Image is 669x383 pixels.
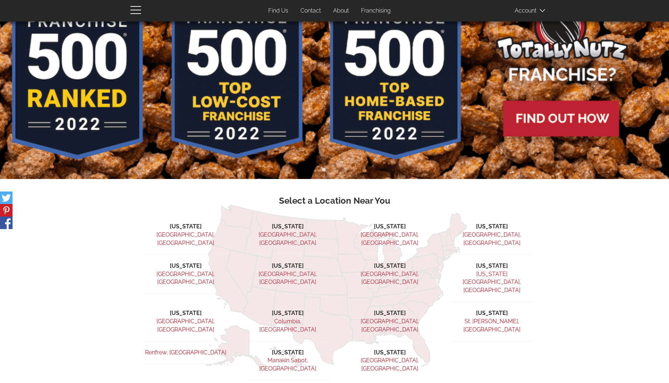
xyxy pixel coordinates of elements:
[246,262,329,270] li: [US_STATE]
[263,4,294,18] a: Find Us
[157,318,215,333] a: [GEOGRAPHIC_DATA], [GEOGRAPHIC_DATA]
[451,262,533,270] li: [US_STATE]
[348,309,431,317] li: [US_STATE]
[361,318,419,333] a: [GEOGRAPHIC_DATA], [GEOGRAPHIC_DATA]
[356,4,396,18] a: Franchising
[136,196,533,205] h3: Select a Location Near You
[246,309,329,317] li: [US_STATE]
[463,231,521,246] a: [GEOGRAPHIC_DATA], [GEOGRAPHIC_DATA]
[144,262,227,270] li: [US_STATE]
[331,166,338,174] button: 2 of 3
[451,223,533,231] li: [US_STATE]
[259,231,317,246] a: [GEOGRAPHIC_DATA], [GEOGRAPHIC_DATA]
[246,349,329,357] li: [US_STATE]
[463,271,521,294] a: [US_STATE][GEOGRAPHIC_DATA], [GEOGRAPHIC_DATA]
[451,309,533,317] li: [US_STATE]
[463,318,520,333] a: St. [PERSON_NAME], [GEOGRAPHIC_DATA]
[259,318,316,333] a: Columbia, [GEOGRAPHIC_DATA]
[361,231,419,246] a: [GEOGRAPHIC_DATA], [GEOGRAPHIC_DATA]
[144,223,227,231] li: [US_STATE]
[342,166,349,174] button: 3 of 3
[295,4,326,18] a: Contact
[328,4,354,18] a: About
[320,166,327,174] button: 1 of 3
[144,309,227,317] li: [US_STATE]
[145,349,226,356] a: Renfrew, [GEOGRAPHIC_DATA]
[246,223,329,231] li: [US_STATE]
[348,349,431,357] li: [US_STATE]
[259,357,316,372] a: Manakin Sabot, [GEOGRAPHIC_DATA]
[348,262,431,270] li: [US_STATE]
[157,231,215,246] a: [GEOGRAPHIC_DATA], [GEOGRAPHIC_DATA]
[157,271,215,286] a: [GEOGRAPHIC_DATA], [GEOGRAPHIC_DATA]
[348,223,431,231] li: [US_STATE]
[259,271,317,286] a: [GEOGRAPHIC_DATA], [GEOGRAPHIC_DATA]
[361,271,419,286] a: [GEOGRAPHIC_DATA], [GEOGRAPHIC_DATA]
[361,357,419,372] a: [GEOGRAPHIC_DATA], [GEOGRAPHIC_DATA]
